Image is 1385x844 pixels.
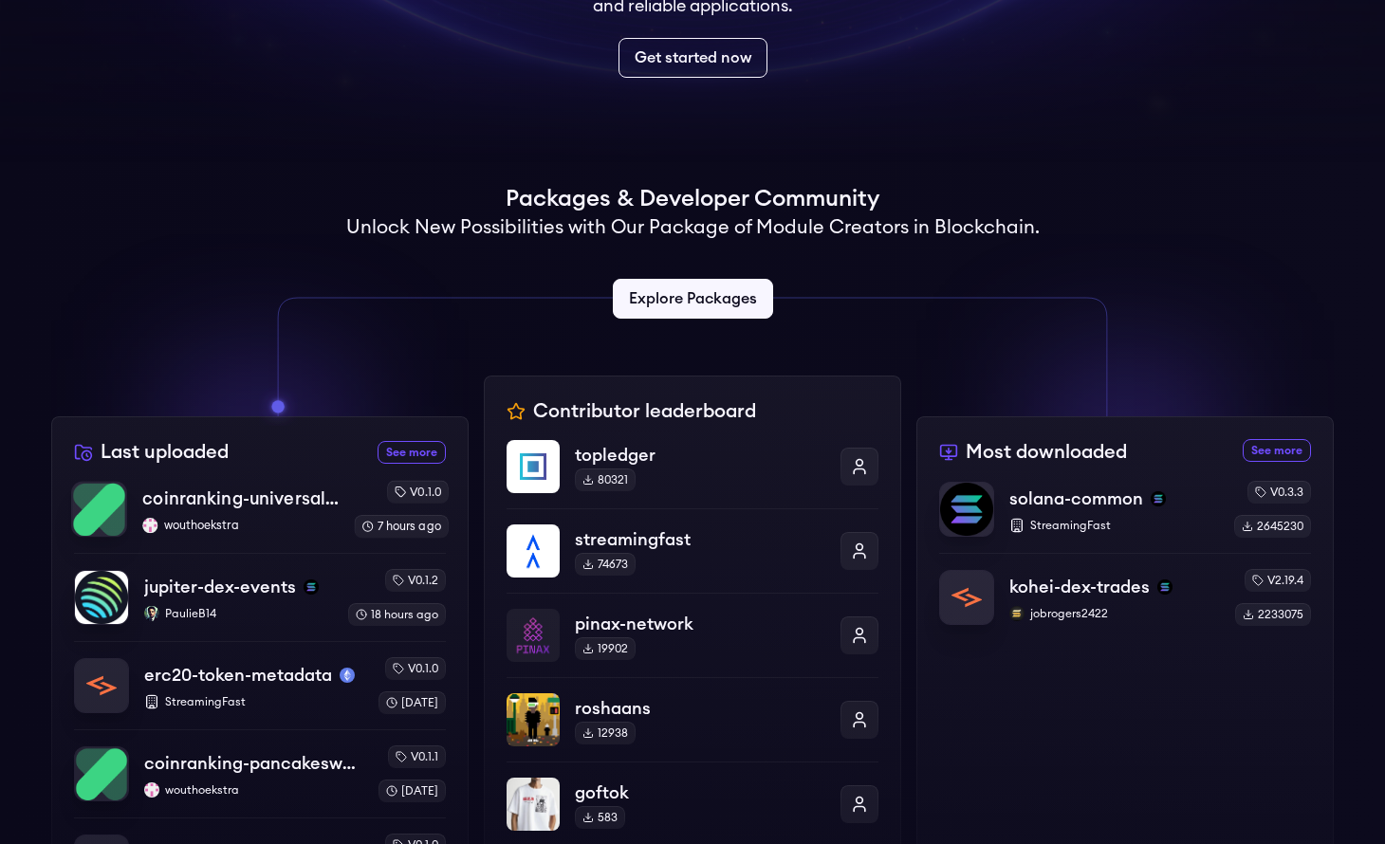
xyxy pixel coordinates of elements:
a: coinranking-pancakeswap-v3-forkscoinranking-pancakeswap-v3-forkswouthoekstrawouthoekstrav0.1.1[DATE] [74,729,446,817]
div: [DATE] [379,780,446,802]
p: jupiter-dex-events [144,574,296,600]
a: See more recently uploaded packages [378,441,446,464]
img: wouthoekstra [144,782,159,798]
img: pinax-network [507,609,560,662]
div: 7 hours ago [354,515,448,538]
img: jupiter-dex-events [75,571,128,624]
p: kohei-dex-trades [1009,574,1150,600]
div: 2645230 [1234,515,1311,538]
img: PaulieB14 [144,606,159,621]
p: PaulieB14 [144,606,333,621]
a: Get started now [619,38,767,78]
p: wouthoekstra [142,518,339,533]
img: topledger [507,440,560,493]
div: v0.1.1 [388,745,446,768]
h1: Packages & Developer Community [506,184,879,214]
a: streamingfaststreamingfast74673 [507,508,878,593]
a: kohei-dex-tradeskohei-dex-tradessolanajobrogers2422jobrogers2422v2.19.42233075 [939,553,1311,626]
div: 74673 [575,553,636,576]
div: [DATE] [379,691,446,714]
a: topledgertopledger80321 [507,440,878,508]
a: pinax-networkpinax-network19902 [507,593,878,677]
p: StreamingFast [144,694,363,709]
p: jobrogers2422 [1009,606,1220,621]
p: coinranking-universal-dex [142,486,339,512]
img: solana [304,579,319,595]
a: See more most downloaded packages [1243,439,1311,462]
img: kohei-dex-trades [940,571,993,624]
div: 80321 [575,468,636,491]
img: solana [1151,491,1166,506]
img: coinranking-universal-dex [72,482,126,536]
div: v2.19.4 [1245,569,1311,592]
div: 12938 [575,722,636,744]
p: erc20-token-metadata [144,662,332,688]
p: streamingfast [575,526,825,553]
div: 2233075 [1235,603,1311,626]
a: erc20-token-metadataerc20-token-metadatamainnetStreamingFastv0.1.0[DATE] [74,641,446,729]
p: solana-common [1009,486,1143,512]
img: coinranking-pancakeswap-v3-forks [75,747,128,800]
a: jupiter-dex-eventsjupiter-dex-eventssolanaPaulieB14PaulieB14v0.1.218 hours ago [74,553,446,641]
div: 19902 [575,637,636,660]
p: topledger [575,442,825,468]
p: pinax-network [575,611,825,637]
img: jobrogers2422 [1009,606,1025,621]
a: Explore Packages [613,279,773,319]
img: solana [1157,579,1173,595]
img: mainnet [340,668,355,683]
p: wouthoekstra [144,782,363,798]
a: solana-commonsolana-commonsolanaStreamingFastv0.3.32645230 [939,481,1311,553]
img: streamingfast [507,524,560,578]
img: wouthoekstra [142,518,157,533]
a: coinranking-universal-dexcoinranking-universal-dexwouthoekstrawouthoekstrav0.1.07 hours ago [71,480,449,553]
a: roshaansroshaans12938 [507,677,878,761]
img: roshaans [507,693,560,746]
img: erc20-token-metadata [75,659,128,712]
div: v0.1.2 [385,569,446,592]
div: v0.1.0 [387,480,449,503]
div: 583 [575,806,625,829]
div: v0.3.3 [1247,481,1311,504]
div: v0.1.0 [385,657,446,680]
p: coinranking-pancakeswap-v3-forks [144,750,363,777]
p: roshaans [575,695,825,722]
div: 18 hours ago [348,603,446,626]
img: solana-common [940,483,993,536]
h2: Unlock New Possibilities with Our Package of Module Creators in Blockchain. [346,214,1040,241]
p: goftok [575,780,825,806]
img: goftok [507,778,560,831]
p: StreamingFast [1009,518,1219,533]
